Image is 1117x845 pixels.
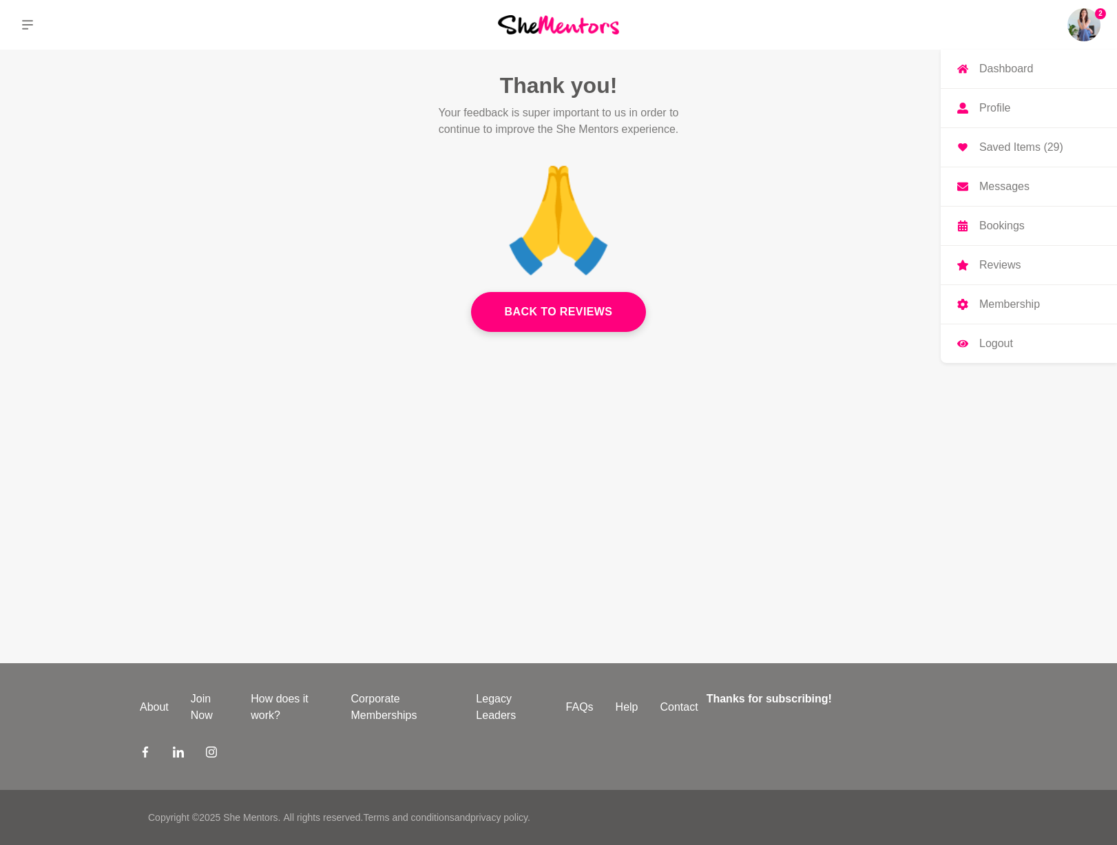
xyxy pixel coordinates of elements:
[498,15,619,34] img: She Mentors Logo
[707,691,969,707] h4: Thanks for subscribing!
[649,699,709,716] a: Contact
[555,699,605,716] a: FAQs
[979,181,1030,192] p: Messages
[941,167,1117,206] a: Messages
[1095,8,1106,19] span: 2
[605,699,649,716] a: Help
[316,171,801,270] p: 🙏
[979,103,1010,114] p: Profile
[363,812,454,823] a: Terms and conditions
[426,105,691,138] p: Your feedback is super important to us in order to continue to improve the She Mentors experience.
[465,691,554,724] a: Legacy Leaders
[941,50,1117,88] a: Dashboard
[471,292,647,332] a: Back to Reviews
[979,220,1025,231] p: Bookings
[283,811,530,825] p: All rights reserved. and .
[979,63,1033,74] p: Dashboard
[979,299,1040,310] p: Membership
[941,89,1117,127] a: Profile
[148,811,280,825] p: Copyright © 2025 She Mentors .
[979,142,1063,153] p: Saved Items (29)
[340,691,465,724] a: Corporate Memberships
[979,338,1013,349] p: Logout
[173,746,184,762] a: LinkedIn
[180,691,240,724] a: Join Now
[979,260,1021,271] p: Reviews
[140,746,151,762] a: Facebook
[316,72,801,99] h2: Thank you!
[1067,8,1100,41] img: Georgina Barnes
[1067,8,1100,41] a: Georgina Barnes2DashboardProfileSaved Items (29)MessagesBookingsReviewsMembershipLogout
[941,207,1117,245] a: Bookings
[240,691,340,724] a: How does it work?
[941,246,1117,284] a: Reviews
[206,746,217,762] a: Instagram
[129,699,180,716] a: About
[941,128,1117,167] a: Saved Items (29)
[470,812,528,823] a: privacy policy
